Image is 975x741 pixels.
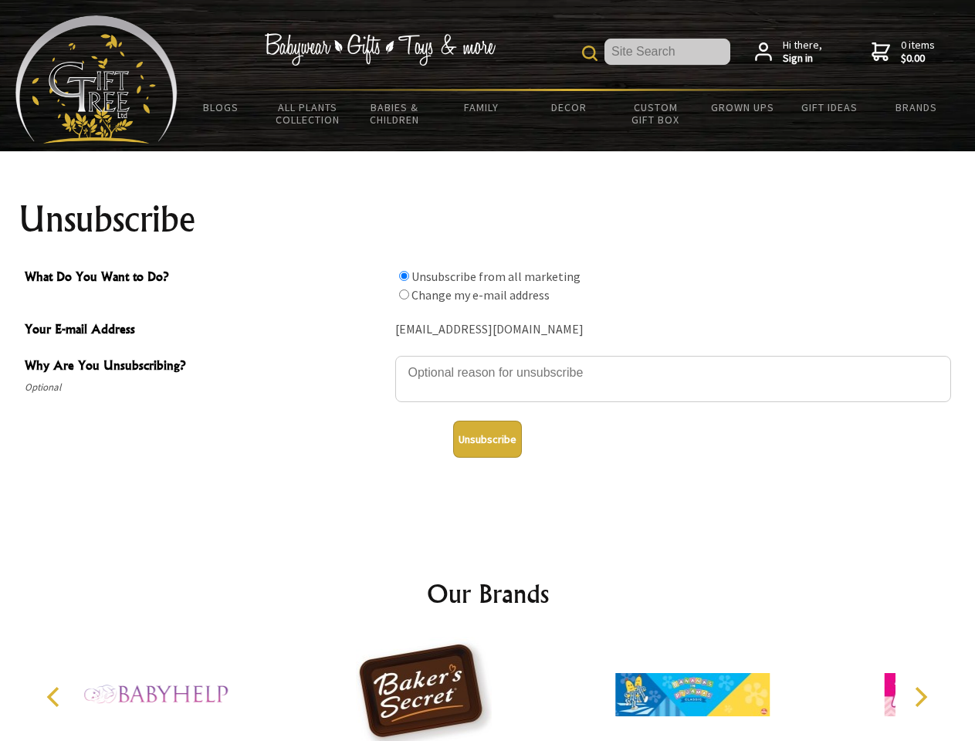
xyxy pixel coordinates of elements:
img: product search [582,46,598,61]
button: Previous [39,680,73,714]
a: Hi there,Sign in [755,39,822,66]
a: Grown Ups [699,91,786,123]
h2: Our Brands [31,575,945,612]
strong: $0.00 [901,52,935,66]
a: Babies & Children [351,91,438,136]
h1: Unsubscribe [19,201,957,238]
span: What Do You Want to Do? [25,267,388,289]
textarea: Why Are You Unsubscribing? [395,356,951,402]
button: Unsubscribe [453,421,522,458]
a: Family [438,91,526,123]
img: Babywear - Gifts - Toys & more [264,33,496,66]
span: Why Are You Unsubscribing? [25,356,388,378]
strong: Sign in [783,52,822,66]
input: What Do You Want to Do? [399,289,409,299]
a: Decor [525,91,612,123]
button: Next [903,680,937,714]
input: What Do You Want to Do? [399,271,409,281]
label: Change my e-mail address [411,287,550,303]
a: 0 items$0.00 [872,39,935,66]
a: BLOGS [178,91,265,123]
a: All Plants Collection [265,91,352,136]
input: Site Search [604,39,730,65]
div: [EMAIL_ADDRESS][DOMAIN_NAME] [395,318,951,342]
span: 0 items [901,38,935,66]
span: Optional [25,378,388,397]
span: Your E-mail Address [25,320,388,342]
a: Brands [873,91,960,123]
span: Hi there, [783,39,822,66]
a: Gift Ideas [786,91,873,123]
label: Unsubscribe from all marketing [411,269,581,284]
img: Babyware - Gifts - Toys and more... [15,15,178,144]
a: Custom Gift Box [612,91,699,136]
